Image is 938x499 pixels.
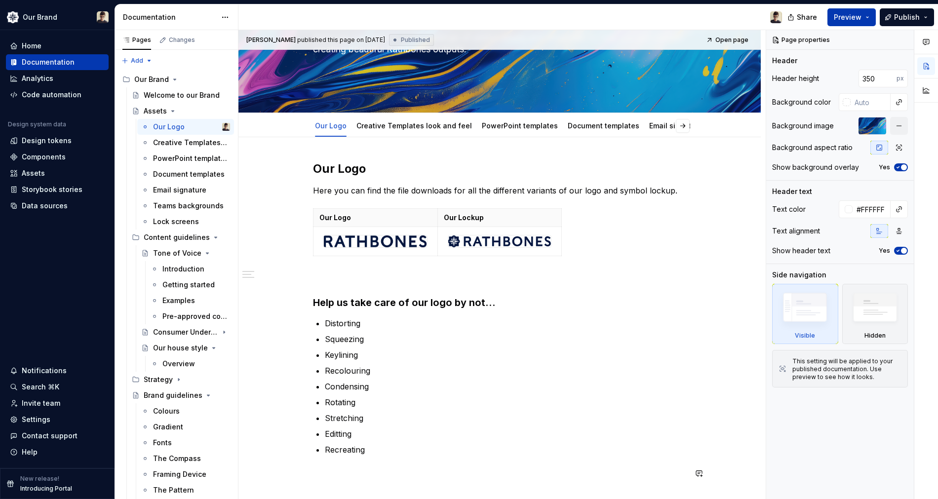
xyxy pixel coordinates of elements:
[22,57,75,67] div: Documentation
[22,366,67,376] div: Notifications
[356,121,472,130] a: Creative Templates look and feel
[772,97,831,107] div: Background color
[834,12,861,22] span: Preview
[137,466,234,482] a: Framing Device
[137,245,234,261] a: Tone of Voice
[782,8,823,26] button: Share
[123,12,216,22] div: Documentation
[20,475,59,483] p: New release!
[313,161,686,177] h2: Our Logo
[22,415,50,424] div: Settings
[325,412,686,424] p: Stretching
[859,70,897,87] input: Auto
[842,284,908,344] div: Hidden
[792,357,901,381] div: This setting will be applied to your published documentation. Use preview to see how it looks.
[137,435,234,451] a: Fonts
[6,395,109,411] a: Invite team
[325,396,686,408] p: Rotating
[482,121,558,130] a: PowerPoint templates
[715,36,748,44] span: Open page
[128,230,234,245] div: Content guidelines
[797,12,817,22] span: Share
[478,115,562,136] div: PowerPoint templates
[22,168,45,178] div: Assets
[827,8,876,26] button: Preview
[162,359,195,369] div: Overview
[134,75,169,84] div: Our Brand
[325,317,686,329] p: Distorting
[162,264,204,274] div: Introduction
[144,106,167,116] div: Assets
[137,151,234,166] a: PowerPoint templates
[246,36,296,44] span: [PERSON_NAME]
[319,213,431,223] p: Our Logo
[313,296,686,309] h3: Help us take care of our logo by not…
[153,122,185,132] div: Our Logo
[6,54,109,70] a: Documentation
[772,56,797,66] div: Header
[772,226,820,236] div: Text alignment
[879,163,890,171] label: Yes
[137,340,234,356] a: Our house style
[153,327,218,337] div: Consumer Understanding
[894,12,920,22] span: Publish
[6,133,109,149] a: Design tokens
[22,136,72,146] div: Design tokens
[772,187,812,196] div: Header text
[22,90,81,100] div: Code automation
[144,90,220,100] div: Welcome to our Brand
[6,363,109,379] button: Notifications
[128,387,234,403] a: Brand guidelines
[649,121,703,130] a: Email signature
[645,115,706,136] div: Email signature
[137,198,234,214] a: Teams backgrounds
[137,451,234,466] a: The Compass
[6,379,109,395] button: Search ⌘K
[352,115,476,136] div: Creative Templates look and feel
[568,121,639,130] a: Document templates
[23,12,57,22] div: Our Brand
[153,185,206,195] div: Email signature
[162,280,215,290] div: Getting started
[851,93,891,111] input: Auto
[144,375,173,384] div: Strategy
[325,349,686,361] p: Keylining
[22,74,53,83] div: Analytics
[880,8,934,26] button: Publish
[147,277,234,293] a: Getting started
[147,308,234,324] a: Pre-approved copy
[153,485,194,495] div: The Pattern
[6,444,109,460] button: Help
[324,235,427,247] img: fb5bace9-8b78-425a-9d19-eb3c0e0ad2dc.jpg
[153,138,228,148] div: Creative Templates look and feel
[153,454,201,463] div: The Compass
[22,382,59,392] div: Search ⌘K
[22,152,66,162] div: Components
[311,115,351,136] div: Our Logo
[153,169,225,179] div: Document templates
[222,123,230,131] img: Avery Hennings
[20,485,72,493] p: Introducing Portal
[128,103,234,119] a: Assets
[325,444,686,456] p: Recreating
[795,332,815,340] div: Visible
[772,143,853,153] div: Background aspect ratio
[144,390,202,400] div: Brand guidelines
[6,412,109,427] a: Settings
[6,149,109,165] a: Components
[6,182,109,197] a: Storybook stories
[325,381,686,392] p: Condensing
[97,11,109,23] img: Avery Hennings
[118,54,156,68] button: Add
[444,213,556,223] p: Our Lockup
[401,36,430,44] span: Published
[169,36,195,44] div: Changes
[22,447,38,457] div: Help
[153,343,208,353] div: Our house style
[122,36,151,44] div: Pages
[7,11,19,23] img: 344848e3-ec3d-4aa0-b708-b8ed6430a7e0.png
[297,36,385,44] div: published this page on [DATE]
[137,214,234,230] a: Lock screens
[313,185,686,196] p: Here you can find the file downloads for all the different variants of our logo and symbol lockup.
[6,428,109,444] button: Contact support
